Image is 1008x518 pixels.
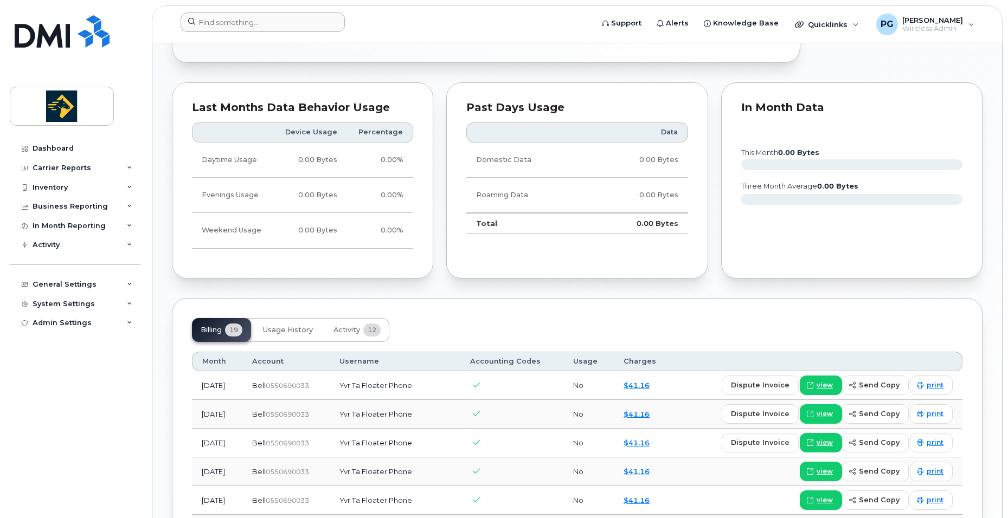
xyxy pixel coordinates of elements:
[252,381,266,390] span: Bell
[266,468,309,476] span: 0550690033
[330,457,460,486] td: Yvr Ta Floater Phone
[347,213,413,248] td: 0.00%
[266,381,309,390] span: 0550690033
[252,438,266,447] span: Bell
[347,122,413,142] th: Percentage
[330,371,460,400] td: Yvr Ta Floater Phone
[808,20,848,29] span: Quicklinks
[842,462,909,481] button: send copy
[192,213,413,248] tr: Friday from 6:00pm to Monday 8:00am
[563,486,614,515] td: No
[624,381,650,390] a: $41.16
[842,375,909,395] button: send copy
[910,404,953,424] a: print
[330,400,460,429] td: Yvr Ta Floater Phone
[330,486,460,515] td: Yvr Ta Floater Phone
[614,352,675,371] th: Charges
[902,16,963,24] span: [PERSON_NAME]
[611,18,641,29] span: Support
[741,148,819,157] text: this month
[927,409,943,419] span: print
[588,143,688,178] td: 0.00 Bytes
[910,433,953,452] a: print
[696,12,786,34] a: Knowledge Base
[466,102,688,113] div: Past Days Usage
[842,490,909,510] button: send copy
[273,178,347,213] td: 0.00 Bytes
[192,371,242,400] td: [DATE]
[273,143,347,178] td: 0.00 Bytes
[273,122,347,142] th: Device Usage
[460,352,563,371] th: Accounting Codes
[859,495,900,505] span: send copy
[881,18,894,31] span: PG
[266,439,309,447] span: 0550690033
[594,12,649,34] a: Support
[842,433,909,452] button: send copy
[817,182,858,190] tspan: 0.00 Bytes
[731,409,789,419] span: dispute invoice
[192,457,242,486] td: [DATE]
[666,18,689,29] span: Alerts
[800,462,842,481] a: view
[741,102,962,113] div: In Month Data
[927,438,943,448] span: print
[800,375,842,395] a: view
[817,467,833,476] span: view
[741,182,858,190] text: three month average
[800,433,842,452] a: view
[778,148,819,157] tspan: 0.00 Bytes
[787,14,866,35] div: Quicklinks
[910,490,953,510] a: print
[330,352,460,371] th: Username
[722,433,799,452] button: dispute invoice
[927,495,943,505] span: print
[731,380,789,390] span: dispute invoice
[563,457,614,486] td: No
[563,429,614,457] td: No
[252,467,266,476] span: Bell
[859,466,900,476] span: send copy
[902,24,963,33] span: Wireless Admin
[333,326,360,334] span: Activity
[817,409,833,419] span: view
[624,438,650,447] a: $41.16
[192,178,273,213] td: Evenings Usage
[263,326,313,334] span: Usage History
[859,380,900,390] span: send copy
[713,18,779,29] span: Knowledge Base
[192,486,242,515] td: [DATE]
[910,462,953,481] a: print
[817,380,833,390] span: view
[266,496,309,504] span: 0550690033
[347,143,413,178] td: 0.00%
[192,429,242,457] td: [DATE]
[649,12,696,34] a: Alerts
[731,437,789,448] span: dispute invoice
[192,102,413,113] div: Last Months Data Behavior Usage
[192,178,413,213] tr: Weekdays from 6:00pm to 8:00am
[192,213,273,248] td: Weekend Usage
[347,178,413,213] td: 0.00%
[910,375,953,395] a: print
[624,467,650,476] a: $41.16
[252,410,266,418] span: Bell
[624,410,650,418] a: $41.16
[466,178,588,213] td: Roaming Data
[563,400,614,429] td: No
[817,438,833,448] span: view
[927,380,943,390] span: print
[859,437,900,448] span: send copy
[242,352,330,371] th: Account
[722,375,799,395] button: dispute invoice
[800,490,842,510] a: view
[722,404,799,424] button: dispute invoice
[192,352,242,371] th: Month
[266,410,309,418] span: 0550690033
[588,122,688,142] th: Data
[563,352,614,371] th: Usage
[466,143,588,178] td: Domestic Data
[363,323,381,336] span: 12
[252,496,266,504] span: Bell
[842,404,909,424] button: send copy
